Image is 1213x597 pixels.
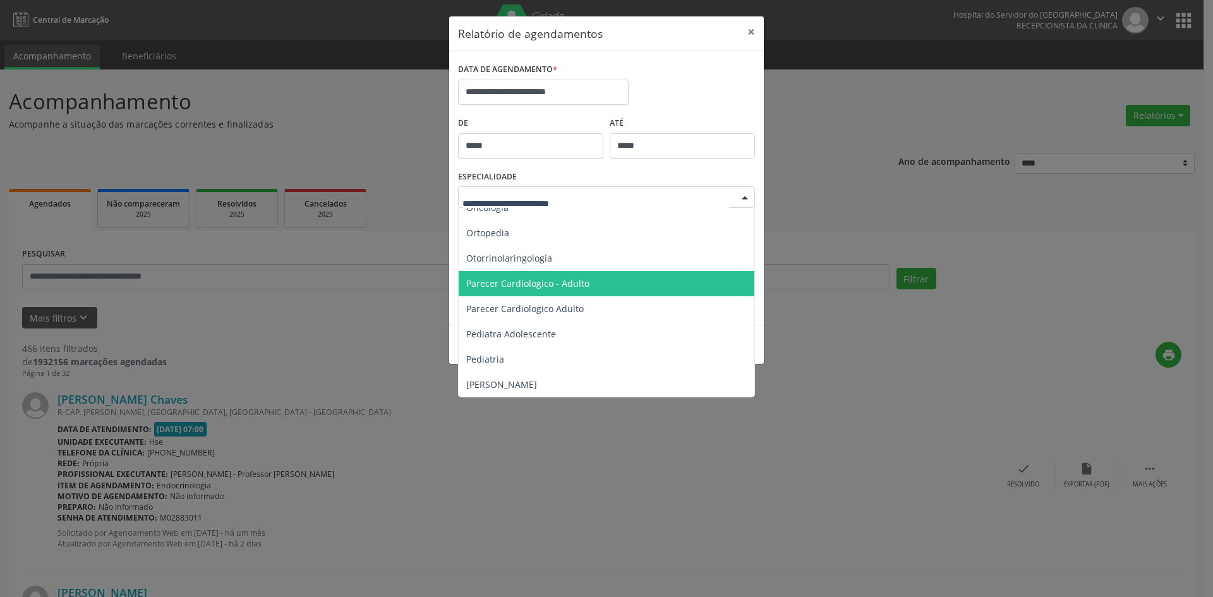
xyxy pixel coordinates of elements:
label: ESPECIALIDADE [458,167,517,187]
label: DATA DE AGENDAMENTO [458,60,557,80]
span: Pediatria [466,353,504,365]
button: Close [739,16,764,47]
span: Parecer Cardiologico - Adulto [466,277,589,289]
span: Parecer Cardiologico Adulto [466,303,584,315]
span: Pediatra Adolescente [466,328,556,340]
label: ATÉ [610,114,755,133]
span: Ortopedia [466,227,509,239]
span: Oncologia [466,202,509,214]
span: Otorrinolaringologia [466,252,552,264]
h5: Relatório de agendamentos [458,25,603,42]
span: [PERSON_NAME] [466,378,537,390]
label: De [458,114,603,133]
